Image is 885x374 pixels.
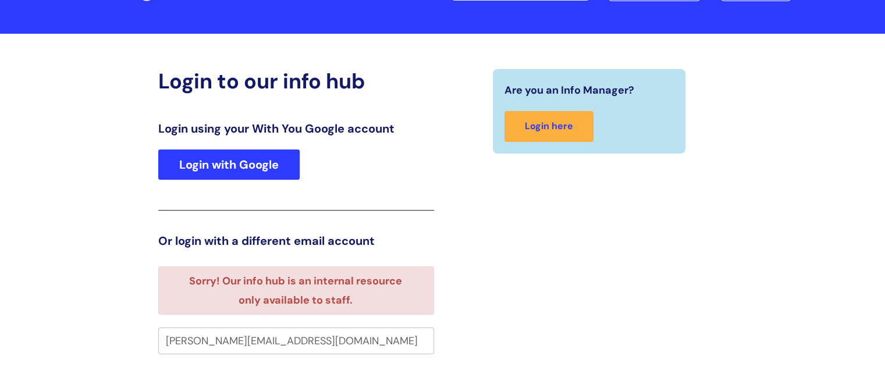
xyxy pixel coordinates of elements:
h2: Login to our info hub [158,69,434,94]
a: Login here [504,111,593,142]
h3: Or login with a different email account [158,234,434,248]
h3: Login using your With You Google account [158,122,434,136]
li: Sorry! Our info hub is an internal resource only available to staff. [179,272,413,309]
input: Your e-mail address [158,327,434,354]
span: Are you an Info Manager? [504,81,634,99]
a: Login with Google [158,149,300,180]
